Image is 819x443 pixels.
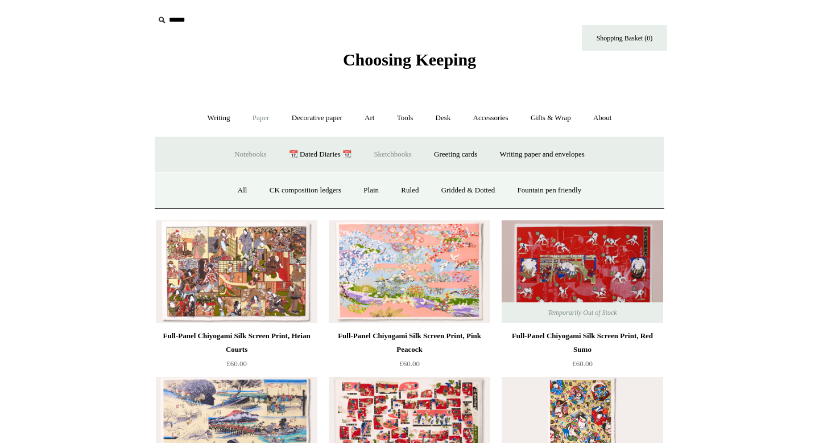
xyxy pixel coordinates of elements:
[332,329,487,356] div: Full-Panel Chiyogami Silk Screen Print, Pink Peacock
[156,220,317,323] a: Full-Panel Chiyogami Silk Screen Print, Heian Courts Full-Panel Chiyogami Silk Screen Print, Heia...
[227,175,258,206] a: All
[504,329,660,356] div: Full-Panel Chiyogami Silk Screen Print, Red Sumo
[156,329,317,376] a: Full-Panel Chiyogami Silk Screen Print, Heian Courts £60.00
[425,103,461,133] a: Desk
[507,175,592,206] a: Fountain pen friendly
[387,103,424,133] a: Tools
[329,220,490,323] a: Full-Panel Chiyogami Silk Screen Print, Pink Peacock Full-Panel Chiyogami Silk Screen Print, Pink...
[431,175,506,206] a: Gridded & Dotted
[343,59,476,67] a: Choosing Keeping
[502,220,663,323] img: Full-Panel Chiyogami Silk Screen Print, Red Sumo
[354,103,384,133] a: Art
[282,103,353,133] a: Decorative paper
[242,103,280,133] a: Paper
[197,103,241,133] a: Writing
[391,175,429,206] a: Ruled
[343,50,476,69] span: Choosing Keeping
[279,140,362,170] a: 📆 Dated Diaries 📆
[583,103,622,133] a: About
[490,140,595,170] a: Writing paper and envelopes
[363,140,421,170] a: Sketchbooks
[502,220,663,323] a: Full-Panel Chiyogami Silk Screen Print, Red Sumo Full-Panel Chiyogami Silk Screen Print, Red Sumo...
[424,140,487,170] a: Greeting cards
[463,103,519,133] a: Accessories
[226,359,247,368] span: £60.00
[536,302,628,323] span: Temporarily Out of Stock
[520,103,581,133] a: Gifts & Wrap
[224,140,276,170] a: Notebooks
[572,359,593,368] span: £60.00
[259,175,351,206] a: CK composition ledgers
[329,220,490,323] img: Full-Panel Chiyogami Silk Screen Print, Pink Peacock
[582,25,667,51] a: Shopping Basket (0)
[399,359,420,368] span: £60.00
[353,175,389,206] a: Plain
[329,329,490,376] a: Full-Panel Chiyogami Silk Screen Print, Pink Peacock £60.00
[502,329,663,376] a: Full-Panel Chiyogami Silk Screen Print, Red Sumo £60.00
[156,220,317,323] img: Full-Panel Chiyogami Silk Screen Print, Heian Courts
[159,329,315,356] div: Full-Panel Chiyogami Silk Screen Print, Heian Courts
